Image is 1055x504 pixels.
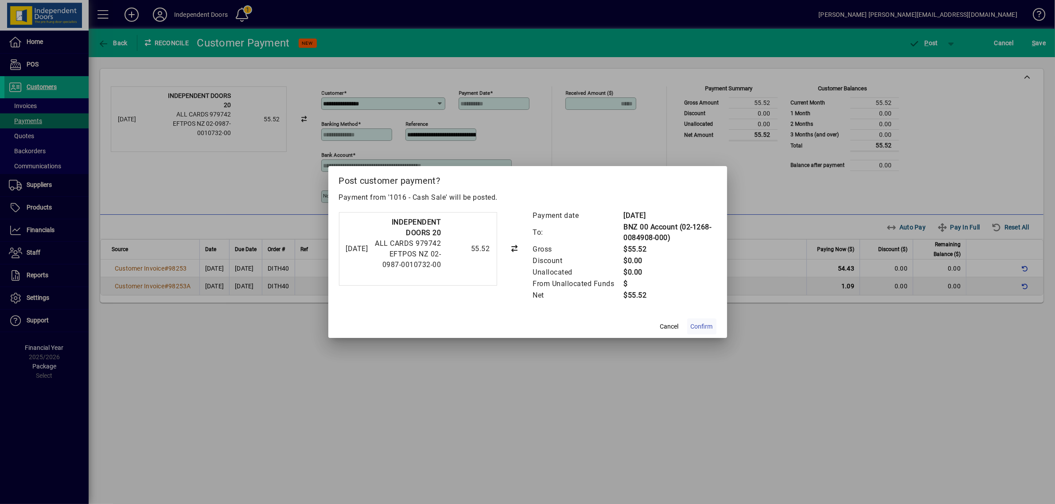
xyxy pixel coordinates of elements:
[687,318,716,334] button: Confirm
[660,322,679,331] span: Cancel
[623,290,716,301] td: $55.52
[623,244,716,255] td: $55.52
[655,318,684,334] button: Cancel
[446,244,490,254] div: 55.52
[533,210,623,221] td: Payment date
[533,255,623,267] td: Discount
[346,244,368,254] div: [DATE]
[691,322,713,331] span: Confirm
[533,278,623,290] td: From Unallocated Funds
[339,192,716,203] p: Payment from '1016 - Cash Sale' will be posted.
[623,278,716,290] td: $
[623,210,716,221] td: [DATE]
[328,166,727,192] h2: Post customer payment?
[533,267,623,278] td: Unallocated
[392,218,441,237] strong: INDEPENDENT DOORS 20
[623,221,716,244] td: BNZ 00 Account (02-1268-0084908-000)
[533,290,623,301] td: Net
[623,267,716,278] td: $0.00
[533,221,623,244] td: To:
[533,244,623,255] td: Gross
[623,255,716,267] td: $0.00
[375,239,441,269] span: ALL CARDS 979742 EFTPOS NZ 02-0987-0010732-00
